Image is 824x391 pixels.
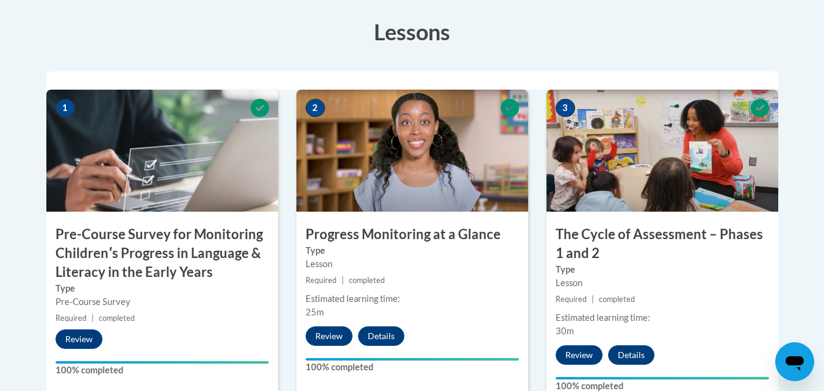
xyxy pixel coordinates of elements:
button: Details [358,326,404,346]
h3: Lessons [46,16,778,47]
label: Type [306,244,519,257]
span: completed [599,295,635,304]
div: Your progress [556,377,769,379]
div: Your progress [306,358,519,361]
span: 30m [556,326,574,336]
div: Estimated learning time: [556,311,769,325]
span: 1 [56,99,75,117]
h3: Pre-Course Survey for Monitoring Childrenʹs Progress in Language & Literacy in the Early Years [46,225,278,281]
span: completed [349,276,385,285]
span: | [91,314,94,323]
div: Lesson [306,257,519,271]
span: Required [556,295,587,304]
div: Your progress [56,361,269,364]
span: completed [99,314,135,323]
span: | [342,276,344,285]
label: 100% completed [306,361,519,374]
div: Pre-Course Survey [56,295,269,309]
span: 3 [556,99,575,117]
span: 25m [306,307,324,317]
label: Type [56,282,269,295]
div: Estimated learning time: [306,292,519,306]
button: Details [608,345,654,365]
img: Course Image [46,90,278,212]
button: Review [556,345,603,365]
label: Type [556,263,769,276]
iframe: Button to launch messaging window [775,342,814,381]
img: Course Image [296,90,528,212]
div: Lesson [556,276,769,290]
img: Course Image [546,90,778,212]
label: 100% completed [56,364,269,377]
span: Required [306,276,337,285]
h3: The Cycle of Assessment – Phases 1 and 2 [546,225,778,263]
span: | [592,295,594,304]
h3: Progress Monitoring at a Glance [296,225,528,244]
button: Review [306,326,353,346]
span: 2 [306,99,325,117]
button: Review [56,329,102,349]
span: Required [56,314,87,323]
